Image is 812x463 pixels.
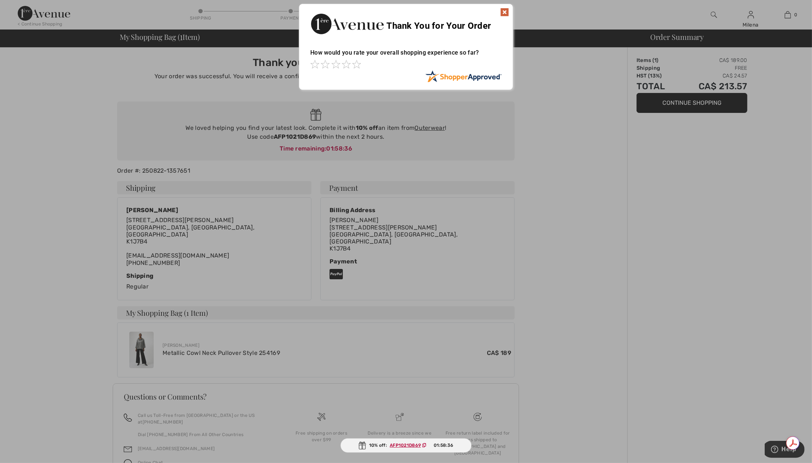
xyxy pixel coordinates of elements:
[341,438,472,453] div: 10% off:
[386,21,491,31] span: Thank You for Your Order
[434,442,453,449] span: 01:58:36
[310,42,502,70] div: How would you rate your overall shopping experience so far?
[310,11,384,36] img: Thank You for Your Order
[500,8,509,17] img: x
[17,5,32,12] span: Help
[359,442,366,449] img: Gift.svg
[390,443,421,448] ins: AFP1021D869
